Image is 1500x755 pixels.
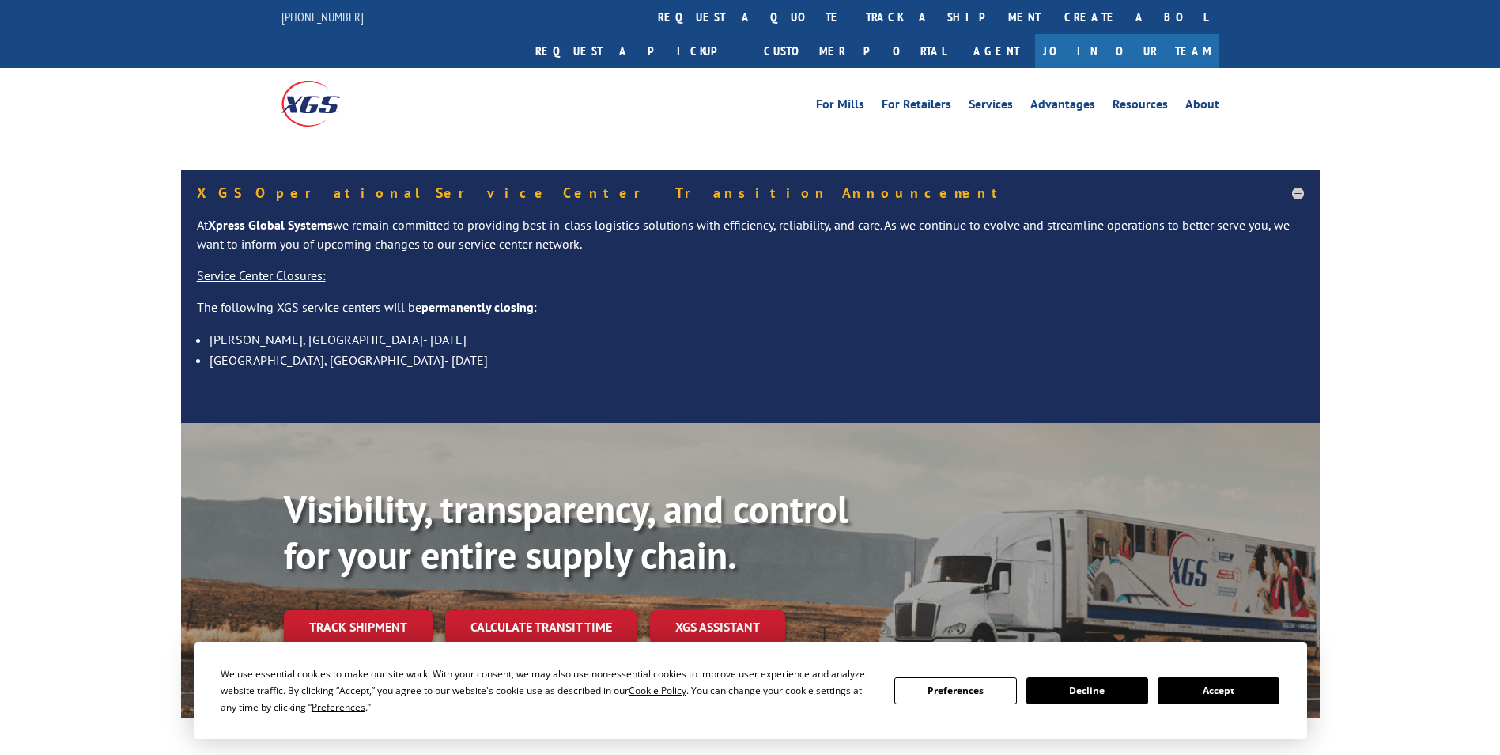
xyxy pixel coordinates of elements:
p: The following XGS service centers will be : [197,298,1304,330]
a: [PHONE_NUMBER] [281,9,364,25]
button: Decline [1026,677,1148,704]
a: Advantages [1030,98,1095,116]
a: About [1185,98,1219,116]
span: Cookie Policy [629,684,686,697]
a: Agent [958,34,1035,68]
a: For Retailers [882,98,951,116]
a: Resources [1113,98,1168,116]
li: [PERSON_NAME], [GEOGRAPHIC_DATA]- [DATE] [210,329,1304,350]
a: XGS ASSISTANT [650,610,785,644]
button: Accept [1158,677,1279,704]
a: Track shipment [284,610,433,643]
span: Preferences [312,700,365,714]
li: [GEOGRAPHIC_DATA], [GEOGRAPHIC_DATA]- [DATE] [210,350,1304,370]
strong: permanently closing [421,299,534,315]
div: Cookie Consent Prompt [194,642,1307,739]
h5: XGS Operational Service Center Transition Announcement [197,186,1304,200]
div: We use essential cookies to make our site work. With your consent, we may also use non-essential ... [221,666,875,715]
a: Calculate transit time [445,610,637,644]
strong: Xpress Global Systems [208,217,333,233]
a: Customer Portal [752,34,958,68]
b: Visibility, transparency, and control for your entire supply chain. [284,484,848,579]
u: Service Center Closures: [197,267,326,283]
a: Join Our Team [1035,34,1219,68]
a: Services [969,98,1013,116]
button: Preferences [894,677,1016,704]
a: Request a pickup [523,34,752,68]
a: For Mills [816,98,864,116]
p: At we remain committed to providing best-in-class logistics solutions with efficiency, reliabilit... [197,216,1304,267]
